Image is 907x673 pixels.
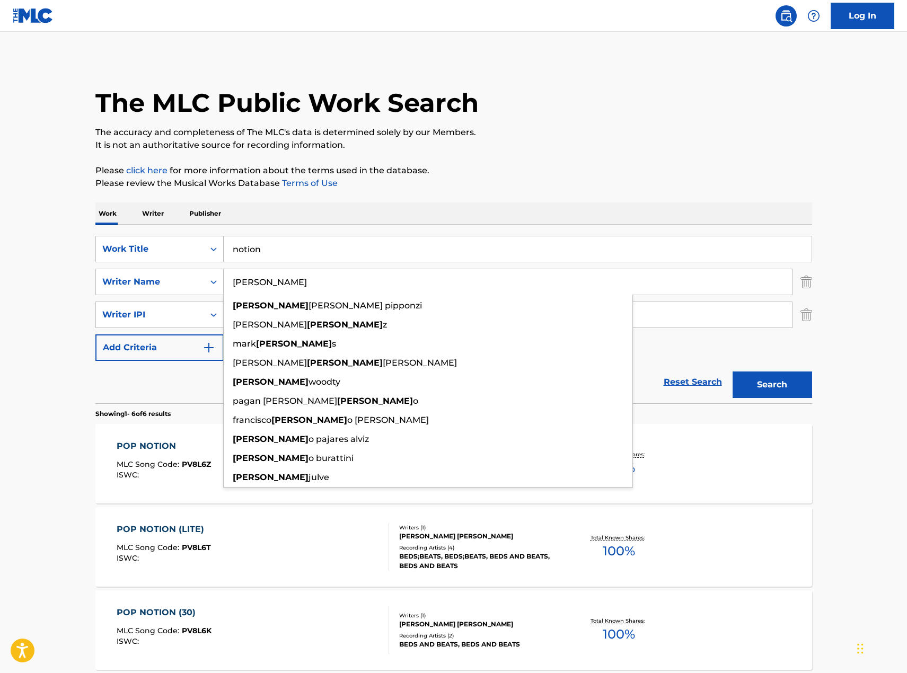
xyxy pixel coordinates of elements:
[182,543,211,552] span: PV8L6T
[807,10,820,22] img: help
[658,370,727,394] a: Reset Search
[309,377,340,387] span: woodty
[117,523,211,536] div: POP NOTION (LITE)
[854,622,907,673] iframe: Chat Widget
[780,10,792,22] img: search
[307,358,383,368] strong: [PERSON_NAME]
[233,396,337,406] span: pagan [PERSON_NAME]
[800,269,812,295] img: Delete Criterion
[95,139,812,152] p: It is not an authoritative source for recording information.
[399,632,559,640] div: Recording Artists ( 2 )
[139,202,167,225] p: Writer
[603,625,635,644] span: 100 %
[233,358,307,368] span: [PERSON_NAME]
[399,552,559,571] div: BEDS;BEATS, BEDS;BEATS, BEDS AND BEATS, BEDS AND BEATS
[332,339,336,349] span: s
[117,553,142,563] span: ISWC :
[603,542,635,561] span: 100 %
[256,339,332,349] strong: [PERSON_NAME]
[413,396,418,406] span: o
[347,415,429,425] span: o [PERSON_NAME]
[776,5,797,26] a: Public Search
[399,640,559,649] div: BEDS AND BEATS, BEDS AND BEATS
[399,532,559,541] div: [PERSON_NAME] [PERSON_NAME]
[117,626,182,635] span: MLC Song Code :
[117,636,142,646] span: ISWC :
[233,472,309,482] strong: [PERSON_NAME]
[233,453,309,463] strong: [PERSON_NAME]
[202,341,215,354] img: 9d2ae6d4665cec9f34b9.svg
[102,308,198,321] div: Writer IPI
[337,396,413,406] strong: [PERSON_NAME]
[271,415,347,425] strong: [PERSON_NAME]
[95,409,171,419] p: Showing 1 - 6 of 6 results
[233,415,271,425] span: francisco
[182,626,212,635] span: PV8L6K
[309,472,329,482] span: julve
[591,617,647,625] p: Total Known Shares:
[383,320,387,330] span: z
[95,87,479,119] h1: The MLC Public Work Search
[309,300,422,311] span: [PERSON_NAME] pipponzi
[95,202,120,225] p: Work
[102,276,198,288] div: Writer Name
[233,300,309,311] strong: [PERSON_NAME]
[117,543,182,552] span: MLC Song Code :
[95,236,812,403] form: Search Form
[831,3,894,29] a: Log In
[182,459,211,469] span: PV8L6Z
[233,320,307,330] span: [PERSON_NAME]
[280,178,338,188] a: Terms of Use
[800,302,812,328] img: Delete Criterion
[95,507,812,587] a: POP NOTION (LITE)MLC Song Code:PV8L6TISWC:Writers (1)[PERSON_NAME] [PERSON_NAME]Recording Artists...
[117,440,211,453] div: POP NOTION
[233,434,309,444] strong: [PERSON_NAME]
[307,320,383,330] strong: [PERSON_NAME]
[13,8,54,23] img: MLC Logo
[102,243,198,255] div: Work Title
[399,524,559,532] div: Writers ( 1 )
[95,164,812,177] p: Please for more information about the terms used in the database.
[117,606,212,619] div: POP NOTION (30)
[186,202,224,225] p: Publisher
[95,177,812,190] p: Please review the Musical Works Database
[399,612,559,619] div: Writers ( 1 )
[95,126,812,139] p: The accuracy and completeness of The MLC's data is determined solely by our Members.
[383,358,457,368] span: [PERSON_NAME]
[117,459,182,469] span: MLC Song Code :
[733,371,812,398] button: Search
[126,165,168,175] a: click here
[95,334,224,361] button: Add Criteria
[399,619,559,629] div: [PERSON_NAME] [PERSON_NAME]
[803,5,824,26] div: Help
[857,633,864,665] div: Drag
[309,453,354,463] span: o burattini
[233,377,309,387] strong: [PERSON_NAME]
[95,590,812,670] a: POP NOTION (30)MLC Song Code:PV8L6KISWC:Writers (1)[PERSON_NAME] [PERSON_NAME]Recording Artists (...
[117,470,142,480] span: ISWC :
[309,434,369,444] span: o pajares alviz
[399,544,559,552] div: Recording Artists ( 4 )
[233,339,256,349] span: mark
[591,534,647,542] p: Total Known Shares:
[95,424,812,503] a: POP NOTIONMLC Song Code:PV8L6ZISWC:Writers (1)[PERSON_NAME] [PERSON_NAME]Recording Artists (0)Tot...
